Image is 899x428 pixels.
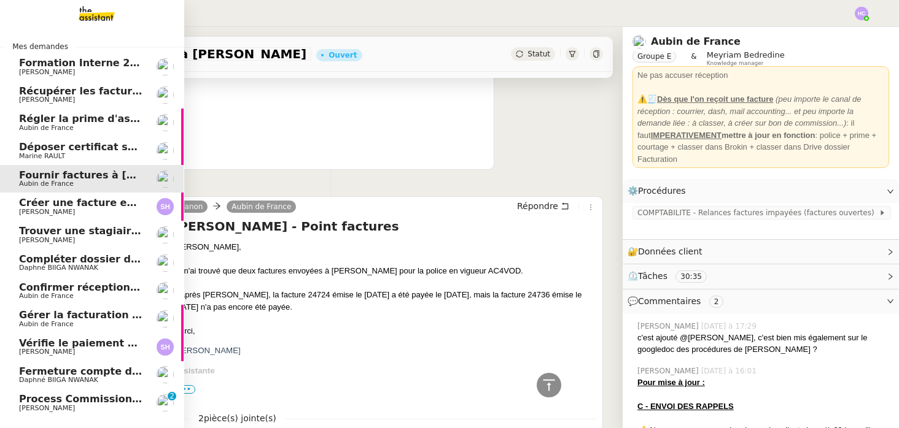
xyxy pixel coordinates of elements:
[623,179,899,203] div: ⚙️Procédures
[709,296,724,308] nz-tag: 2
[651,131,815,140] strong: mettre à jour en fonction
[19,309,206,321] span: Gérer la facturation des avenants
[19,236,75,244] span: [PERSON_NAME]
[623,264,899,288] div: ⏲️Tâches 30:35
[19,253,322,265] span: Compléter dossier domiciliation asso sur Se Domicilier
[19,208,75,216] span: [PERSON_NAME]
[157,282,174,299] img: users%2FSclkIUIAuBOhhDrbgjtrSikBoD03%2Favatar%2F48cbc63d-a03d-4817-b5bf-7f7aeed5f2a9
[19,393,184,405] span: Process Commission Payment
[513,199,574,213] button: Répondre
[173,366,214,375] span: Assistante
[637,93,884,165] div: ⚠️🧾 : il faut : police + prime + courtage + classer dans Brokin + classer dans Drive dossier Fact...
[517,200,558,212] span: Répondre
[701,321,759,332] span: [DATE] à 17:29
[329,52,357,59] div: Ouvert
[157,310,174,327] img: users%2FSclkIUIAuBOhhDrbgjtrSikBoD03%2Favatar%2F48cbc63d-a03d-4817-b5bf-7f7aeed5f2a9
[5,40,76,53] span: Mes demandes
[19,337,236,349] span: Vérifie le paiement de la facture 24513
[707,50,785,66] app-user-label: Knowledge manager
[19,225,222,237] span: Trouver une stagiaire administrative
[638,271,667,281] span: Tâches
[19,96,75,104] span: [PERSON_NAME]
[527,50,550,58] span: Statut
[628,184,691,198] span: ⚙️
[637,365,701,376] span: [PERSON_NAME]
[632,50,676,63] nz-tag: Groupe E
[168,392,176,400] nz-badge-sup: 2
[157,58,174,75] img: users%2Fa6PbEmLwvGXylUqKytRPpDpAx153%2Favatar%2Ffanny.png
[169,392,174,403] p: 2
[157,366,174,383] img: users%2FKPVW5uJ7nAf2BaBJPZnFMauzfh73%2Favatar%2FDigitalCollectionThumbnailHandler.jpeg
[19,365,248,377] span: Fermeture compte domiciliation Kandbaz
[638,186,686,196] span: Procédures
[157,254,174,272] img: users%2FKPVW5uJ7nAf2BaBJPZnFMauzfh73%2Favatar%2FDigitalCollectionThumbnailHandler.jpeg
[651,131,722,140] u: IMPERATIVEMENT
[173,218,597,235] h4: [PERSON_NAME] - Point factures
[19,152,65,160] span: Marine RAULT
[173,201,208,212] a: Manon
[637,332,889,356] div: c'est ajouté @[PERSON_NAME], c'est bien mis également sur le googledoc des procédures de [PERSON_...
[157,86,174,104] img: users%2FIRICEYtWuOZgy9bUGBIlDfdl70J2%2Favatar%2Fb71601d1-c386-41cd-958b-f9b5fc102d64
[173,241,597,253] div: [PERSON_NAME],
[157,142,174,159] img: users%2Fo4K84Ijfr6OOM0fa5Hz4riIOf4g2%2Favatar%2FChatGPT%20Image%201%20aou%CC%82t%202025%2C%2010_2...
[637,207,879,219] span: COMPTABILITE - Relances factures impayées (factures ouvertes)
[628,296,728,306] span: 💬
[19,180,74,188] span: Aubin de France
[157,170,174,188] img: users%2FSclkIUIAuBOhhDrbgjtrSikBoD03%2Favatar%2F48cbc63d-a03d-4817-b5bf-7f7aeed5f2a9
[691,50,696,66] span: &
[190,411,285,426] span: 2
[157,198,174,215] img: svg
[19,348,75,356] span: [PERSON_NAME]
[19,141,171,153] span: Déposer certificat sur Opco
[855,7,868,20] img: svg
[173,346,241,355] span: [PERSON_NAME]
[707,50,785,59] span: Meyriam Bedredine
[19,320,74,328] span: Aubin de France
[157,114,174,131] img: users%2FSclkIUIAuBOhhDrbgjtrSikBoD03%2Favatar%2F48cbc63d-a03d-4817-b5bf-7f7aeed5f2a9
[623,240,899,264] div: 🔐Données client
[19,169,213,181] span: Fournir factures à [PERSON_NAME]
[628,271,717,281] span: ⏲️
[637,94,862,128] em: (peu importe le canal de réception : courrier, dash, mail accounting... et peu importe la demande...
[227,201,296,212] a: Aubin de France
[19,197,268,208] span: Créer une facture en anglais immédiatement
[157,338,174,356] img: svg
[637,321,701,332] span: [PERSON_NAME]
[632,35,646,48] img: users%2FSclkIUIAuBOhhDrbgjtrSikBoD03%2Favatar%2F48cbc63d-a03d-4817-b5bf-7f7aeed5f2a9
[707,60,764,67] span: Knowledge manager
[19,281,329,293] span: Confirmer réception montant pour police 25HISLF21383
[19,68,75,76] span: [PERSON_NAME]
[19,124,74,132] span: Aubin de France
[638,246,702,256] span: Données client
[64,48,306,60] span: Fournir factures à [PERSON_NAME]
[19,292,74,300] span: Aubin de France
[157,226,174,243] img: users%2FERVxZKLGxhVfG9TsREY0WEa9ok42%2Favatar%2Fportrait-563450-crop.jpg
[173,325,597,337] div: Merci,
[19,57,232,69] span: Formation Interne 2 - [PERSON_NAME]
[651,36,741,47] a: Aubin de France
[19,264,98,272] span: Daphné BIIGA NWANAK
[701,365,759,376] span: [DATE] à 16:01
[637,69,884,82] div: Ne pas accuser réception
[623,289,899,313] div: 💬Commentaires 2
[657,94,773,104] u: Dès que l'on reçoit une facture
[173,385,195,394] span: •••
[19,85,228,97] span: Récupérer les factures EDF et Orange
[173,289,597,313] div: D'après [PERSON_NAME], la facture 24724 émise le [DATE] a été payée le [DATE], mais la facture 24...
[19,113,174,124] span: Régler la prime d'assurance
[19,376,98,384] span: Daphné BIIGA NWANAK
[637,402,734,411] u: C - ENVOI DES RAPPELS
[637,378,705,387] u: Pour mise à jour :
[628,245,707,259] span: 🔐
[675,270,707,283] nz-tag: 30:35
[638,296,701,306] span: Commentaires
[157,394,174,411] img: users%2Fa6PbEmLwvGXylUqKytRPpDpAx153%2Favatar%2Ffanny.png
[19,404,75,412] span: [PERSON_NAME]
[173,265,597,277] div: Je n'ai trouvé que deux factures envoyées à [PERSON_NAME] pour la police en vigueur AC4VOD.
[204,413,276,423] span: pièce(s) jointe(s)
